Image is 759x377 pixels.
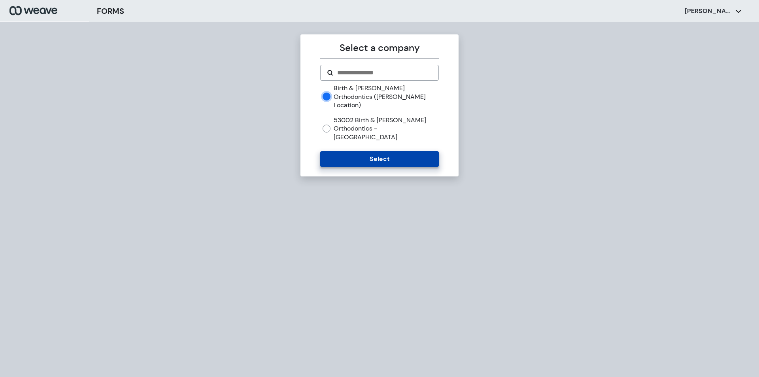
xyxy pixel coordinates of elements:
[336,68,432,78] input: Search
[685,7,732,15] p: [PERSON_NAME]
[97,5,124,17] h3: FORMS
[334,84,438,110] label: Birth & [PERSON_NAME] Orthodontics ([PERSON_NAME] Location)
[320,41,438,55] p: Select a company
[334,116,438,142] label: 53002 Birth & [PERSON_NAME] Orthodontics - [GEOGRAPHIC_DATA]
[320,151,438,167] button: Select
